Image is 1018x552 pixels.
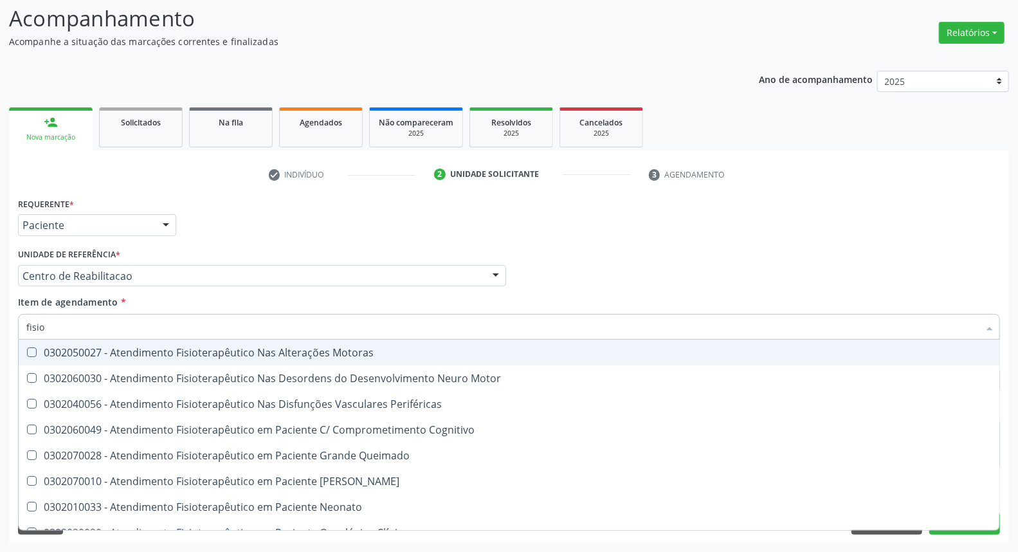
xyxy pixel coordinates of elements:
[219,117,243,128] span: Na fila
[18,133,84,142] div: Nova marcação
[26,528,992,538] div: 0302020020 - Atendimento Fisioterapêutico em Paciente Oncológico Clínico
[479,129,543,138] div: 2025
[26,399,992,409] div: 0302040056 - Atendimento Fisioterapêutico Nas Disfunções Vasculares Periféricas
[300,117,342,128] span: Agendados
[18,245,120,265] label: Unidade de referência
[9,3,709,35] p: Acompanhamento
[26,347,992,358] div: 0302050027 - Atendimento Fisioterapêutico Nas Alterações Motoras
[26,502,992,512] div: 0302010033 - Atendimento Fisioterapêutico em Paciente Neonato
[26,373,992,383] div: 0302060030 - Atendimento Fisioterapêutico Nas Desordens do Desenvolvimento Neuro Motor
[580,117,623,128] span: Cancelados
[44,115,58,129] div: person_add
[379,117,453,128] span: Não compareceram
[26,314,979,340] input: Buscar por procedimentos
[491,117,531,128] span: Resolvidos
[26,476,992,486] div: 0302070010 - Atendimento Fisioterapêutico em Paciente [PERSON_NAME]
[121,117,161,128] span: Solicitados
[23,270,480,282] span: Centro de Reabilitacao
[23,219,150,232] span: Paciente
[18,296,118,308] span: Item de agendamento
[18,194,74,214] label: Requerente
[759,71,873,87] p: Ano de acompanhamento
[9,35,709,48] p: Acompanhe a situação das marcações correntes e finalizadas
[26,425,992,435] div: 0302060049 - Atendimento Fisioterapêutico em Paciente C/ Comprometimento Cognitivo
[379,129,453,138] div: 2025
[450,169,539,180] div: Unidade solicitante
[26,450,992,461] div: 0302070028 - Atendimento Fisioterapêutico em Paciente Grande Queimado
[569,129,633,138] div: 2025
[434,169,446,180] div: 2
[939,22,1004,44] button: Relatórios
